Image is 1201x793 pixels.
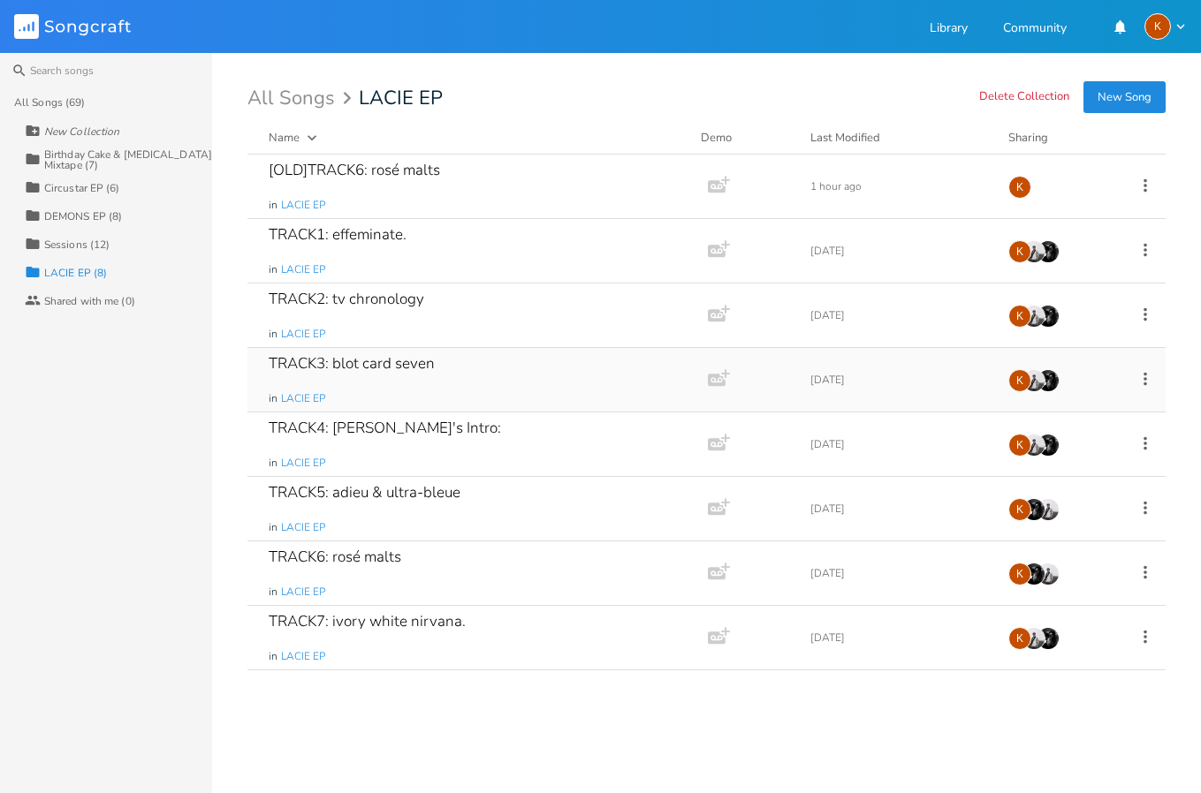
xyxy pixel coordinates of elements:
[930,22,968,37] a: Library
[44,211,122,222] div: DEMONS EP (8)
[44,126,119,137] div: New Collection
[979,90,1069,105] button: Delete Collection
[810,130,880,146] div: Last Modified
[810,245,987,256] div: [DATE]
[269,520,277,535] span: in
[1037,563,1060,585] img: Costa Tzoytzoyrakos
[1037,627,1060,650] img: Jourdn A
[1037,240,1060,263] img: Jourdn A
[281,456,325,471] span: LACIE EP
[269,549,401,564] div: TRACK6: rosé malts
[44,183,120,193] div: Circustar EP (6)
[1022,369,1045,392] img: Costa Tzoytzoyrakos
[269,162,440,177] div: [OLD]TRACK6: rosé malts
[810,374,987,385] div: [DATE]
[1022,627,1045,650] img: Costa Tzoytzoyrakos
[1008,305,1031,328] div: Kat
[44,296,135,306] div: Shared with me (0)
[269,649,277,664] span: in
[1037,369,1060,392] img: Jourdn A
[1008,369,1031,392] div: Kat
[269,291,424,306] div: TRACK2: tv chronology
[269,356,435,371] div: TRACK3: blot card seven
[269,485,460,500] div: TRACK5: adieu & ultra-bleue
[1022,240,1045,263] img: Costa Tzoytzoyrakos
[810,503,987,514] div: [DATE]
[269,614,466,629] div: TRACK7: ivory white nirvana.
[810,632,987,643] div: [DATE]
[44,239,110,250] div: Sessions (12)
[281,198,325,213] span: LACIE EP
[281,520,325,535] span: LACIE EP
[14,97,85,108] div: All Songs (69)
[269,391,277,406] span: in
[44,149,212,170] div: Birthday Cake & [MEDICAL_DATA] Mixtape (7)
[269,130,300,146] div: Name
[247,90,357,107] div: All Songs
[1022,498,1045,521] img: Jourdn A
[1144,13,1187,40] button: K
[1008,563,1031,585] div: Kat
[810,439,987,449] div: [DATE]
[281,649,325,664] span: LACIE EP
[44,268,107,278] div: LACIE EP (8)
[269,585,277,600] span: in
[269,327,277,342] span: in
[1003,22,1067,37] a: Community
[269,456,277,471] span: in
[1008,434,1031,457] div: Kat
[1022,563,1045,585] img: Jourdn A
[1037,305,1060,328] img: Jourdn A
[269,227,407,242] div: TRACK1: effeminate.
[810,310,987,321] div: [DATE]
[1008,240,1031,263] div: Kat
[1037,498,1060,521] img: Costa Tzoytzoyrakos
[1083,81,1166,113] button: New Song
[1008,498,1031,521] div: Kat
[1008,627,1031,650] div: Kat
[810,129,987,147] button: Last Modified
[1144,13,1171,40] div: Kat
[359,88,443,108] span: LACIE EP
[269,198,277,213] span: in
[810,568,987,578] div: [DATE]
[269,262,277,277] span: in
[281,391,325,406] span: LACIE EP
[1022,434,1045,457] img: Costa Tzoytzoyrakos
[1008,176,1031,199] div: Kat
[810,181,987,192] div: 1 hour ago
[1037,434,1060,457] img: Jourdn A
[1022,305,1045,328] img: Costa Tzoytzoyrakos
[281,327,325,342] span: LACIE EP
[281,262,325,277] span: LACIE EP
[701,129,789,147] div: Demo
[269,420,501,435] div: TRACK4: [PERSON_NAME]'s Intro:
[269,129,680,147] button: Name
[1008,129,1114,147] div: Sharing
[281,585,325,600] span: LACIE EP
